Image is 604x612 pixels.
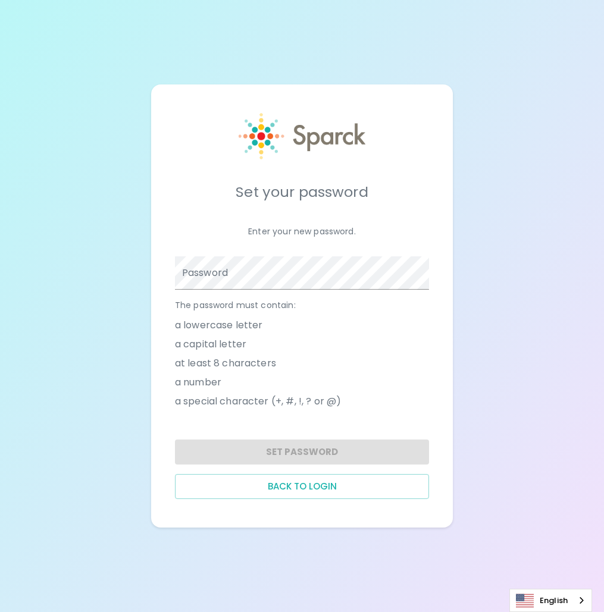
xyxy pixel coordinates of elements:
span: a lowercase letter [175,318,263,332]
span: a special character (+, #, !, ? or @) [175,394,342,409]
aside: Language selected: English [509,589,592,612]
a: English [510,589,592,611]
span: at least 8 characters [175,356,276,371]
span: a number [175,375,221,390]
p: Enter your new password. [175,225,430,237]
p: The password must contain: [175,299,430,311]
button: Back to login [175,474,430,499]
img: Sparck logo [239,113,366,159]
span: a capital letter [175,337,246,351]
h5: Set your password [175,183,430,202]
div: Language [509,589,592,612]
